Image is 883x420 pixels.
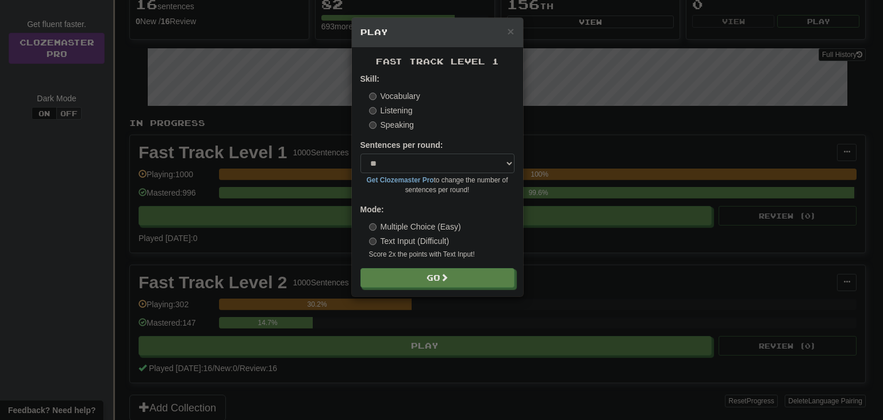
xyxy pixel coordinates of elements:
small: Score 2x the points with Text Input ! [369,250,515,259]
span: × [507,25,514,38]
input: Vocabulary [369,93,377,100]
button: Close [507,25,514,37]
strong: Mode: [360,205,384,214]
label: Listening [369,105,413,116]
span: Fast Track Level 1 [376,56,499,66]
strong: Skill: [360,74,379,83]
label: Multiple Choice (Easy) [369,221,461,232]
label: Text Input (Difficult) [369,235,450,247]
label: Sentences per round: [360,139,443,151]
button: Go [360,268,515,288]
h5: Play [360,26,515,38]
input: Listening [369,107,377,114]
input: Multiple Choice (Easy) [369,223,377,231]
input: Speaking [369,121,377,129]
label: Vocabulary [369,90,420,102]
a: Get Clozemaster Pro [367,176,434,184]
label: Speaking [369,119,414,131]
small: to change the number of sentences per round! [360,175,515,195]
input: Text Input (Difficult) [369,238,377,245]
